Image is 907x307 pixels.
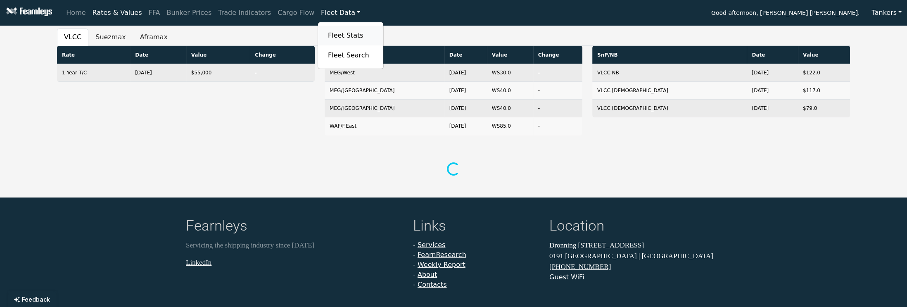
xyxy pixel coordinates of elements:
td: [DATE] [747,100,798,117]
a: Rates & Values [89,5,145,21]
th: Rate [57,46,130,64]
td: [DATE] [747,64,798,82]
div: Fleet Data [318,22,384,69]
h4: Location [549,217,721,237]
a: Trade Indicators [215,5,274,21]
td: - [533,100,582,117]
a: Contacts [418,281,447,288]
p: Servicing the shipping industry since [DATE] [186,240,403,251]
td: MEG/[GEOGRAPHIC_DATA] [325,100,444,117]
th: Change [250,46,315,64]
a: Fleet Data [318,5,363,21]
span: Good afternoon, [PERSON_NAME] [PERSON_NAME]. [711,7,860,21]
td: $117.0 [798,82,850,100]
td: - [533,117,582,135]
button: Tankers [866,5,907,21]
td: VLCC [DEMOGRAPHIC_DATA] [592,82,747,100]
a: [PHONE_NUMBER] [549,263,611,271]
th: SnP/NB [592,46,747,64]
button: Guest WiFi [549,272,584,282]
li: - [413,240,539,250]
th: Date [444,46,487,64]
li: - [413,250,539,260]
h4: Links [413,217,539,237]
th: Change [533,46,582,64]
td: $79.0 [798,100,850,117]
a: Bunker Prices [163,5,215,21]
a: About [418,271,437,278]
td: WS 30.0 [487,64,533,82]
th: Date [130,46,186,64]
a: Fleet Stats [318,26,383,45]
a: Fleet Search [325,47,377,64]
td: - [533,82,582,100]
th: Rate [325,46,444,64]
button: VLCC [57,29,88,46]
td: [DATE] [444,100,487,117]
th: Value [487,46,533,64]
td: MEG/West [325,64,444,82]
td: [DATE] [130,64,186,82]
td: $55,000 [186,64,250,82]
th: Value [186,46,250,64]
li: - [413,280,539,290]
a: Cargo Flow [274,5,318,21]
a: Weekly Report [418,261,465,269]
th: Value [798,46,850,64]
td: WS 40.0 [487,82,533,100]
td: WS 85.0 [487,117,533,135]
h4: Fearnleys [186,217,403,237]
a: Fleet Search [318,45,383,65]
td: [DATE] [444,117,487,135]
p: 0191 [GEOGRAPHIC_DATA] | [GEOGRAPHIC_DATA] [549,251,721,262]
td: - [250,64,315,82]
img: Fearnleys Logo [4,7,52,18]
td: [DATE] [747,82,798,100]
th: Date [747,46,798,64]
td: [DATE] [444,64,487,82]
td: MEG/[GEOGRAPHIC_DATA] [325,82,444,100]
a: Home [63,5,89,21]
td: [DATE] [444,82,487,100]
button: Suezmax [88,29,133,46]
li: - [413,270,539,280]
a: LinkedIn [186,259,211,267]
td: - [533,64,582,82]
a: FearnResearch [418,251,466,259]
a: FFA [145,5,164,21]
td: 1 Year T/C [57,64,130,82]
button: Aframax [133,29,175,46]
a: Services [418,241,445,249]
li: - [413,260,539,270]
p: Dronning [STREET_ADDRESS] [549,240,721,251]
td: WS 40.0 [487,100,533,117]
a: Fleet Stats [325,27,377,44]
td: VLCC [DEMOGRAPHIC_DATA] [592,100,747,117]
td: WAF/F.East [325,117,444,135]
td: VLCC NB [592,64,747,82]
td: $122.0 [798,64,850,82]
